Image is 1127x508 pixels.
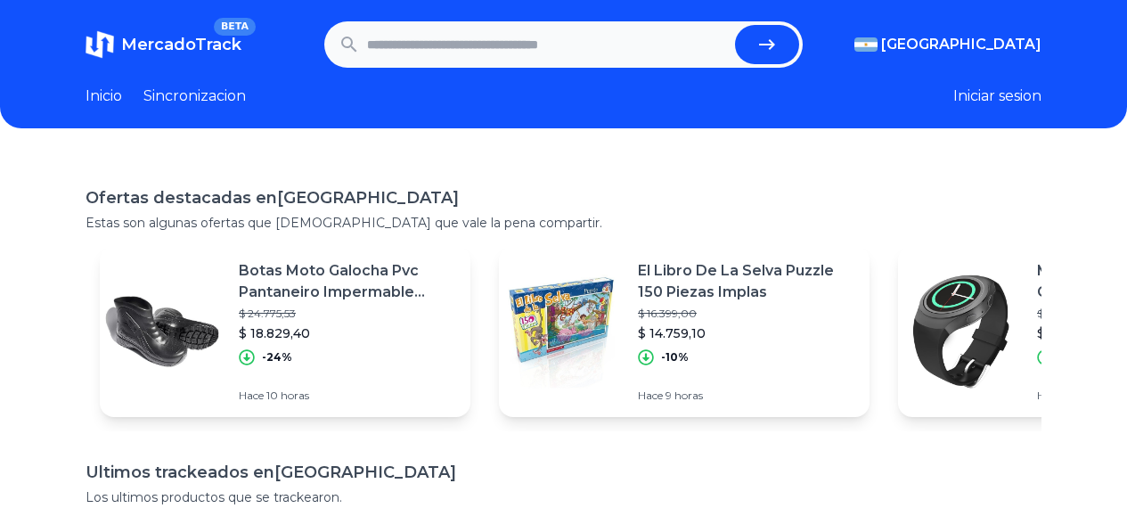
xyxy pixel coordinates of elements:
[638,389,855,403] p: Hace 9 horas
[143,86,246,107] a: Sincronizacion
[86,214,1041,232] p: Estas son algunas ofertas que [DEMOGRAPHIC_DATA] que vale la pena compartir.
[239,307,456,321] p: $ 24.775,53
[86,185,1041,210] h1: Ofertas destacadas en [GEOGRAPHIC_DATA]
[638,324,855,342] p: $ 14.759,10
[239,260,456,303] p: Botas Moto Galocha Pvc Pantaneiro Impermable Lluvia Suela
[86,460,1041,485] h1: Ultimos trackeados en [GEOGRAPHIC_DATA]
[100,269,225,394] img: Featured image
[661,350,689,365] p: -10%
[898,269,1023,394] img: Featured image
[881,34,1041,55] span: [GEOGRAPHIC_DATA]
[854,34,1041,55] button: [GEOGRAPHIC_DATA]
[239,324,456,342] p: $ 18.829,40
[86,30,241,59] a: MercadoTrackBETA
[100,246,470,417] a: Featured imageBotas Moto Galocha Pvc Pantaneiro Impermable Lluvia Suela$ 24.775,53$ 18.829,40-24%...
[953,86,1041,107] button: Iniciar sesion
[86,30,114,59] img: MercadoTrack
[499,269,624,394] img: Featured image
[86,86,122,107] a: Inicio
[86,488,1041,506] p: Los ultimos productos que se trackearon.
[121,35,241,54] span: MercadoTrack
[638,307,855,321] p: $ 16.399,00
[214,18,256,36] span: BETA
[262,350,292,365] p: -24%
[499,246,870,417] a: Featured imageEl Libro De La Selva Puzzle 150 Piezas Implas$ 16.399,00$ 14.759,10-10%Hace 9 horas
[638,260,855,303] p: El Libro De La Selva Puzzle 150 Piezas Implas
[239,389,456,403] p: Hace 10 horas
[854,37,878,52] img: Argentina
